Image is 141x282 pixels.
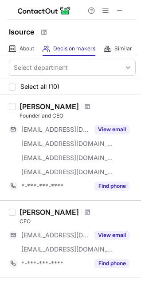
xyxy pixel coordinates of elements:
[94,125,129,134] button: Reveal Button
[94,259,129,268] button: Reveal Button
[94,231,129,240] button: Reveal Button
[21,168,114,176] span: [EMAIL_ADDRESS][DOMAIN_NAME]
[20,217,136,225] div: CEO
[114,45,132,52] span: Similar
[21,245,114,253] span: [EMAIL_ADDRESS][DOMAIN_NAME]
[20,102,79,111] div: [PERSON_NAME]
[14,63,68,72] div: Select department
[9,27,34,37] h1: Isource
[21,154,114,162] span: [EMAIL_ADDRESS][DOMAIN_NAME]
[18,5,71,16] img: ContactOut v5.3.10
[20,45,34,52] span: About
[21,126,89,133] span: [EMAIL_ADDRESS][DOMAIN_NAME]
[20,208,79,217] div: [PERSON_NAME]
[94,182,129,191] button: Reveal Button
[53,45,95,52] span: Decision makers
[20,83,59,90] span: Select all (10)
[21,231,89,239] span: [EMAIL_ADDRESS][DOMAIN_NAME]
[21,140,114,148] span: [EMAIL_ADDRESS][DOMAIN_NAME]
[20,112,136,120] div: Founder and CEO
